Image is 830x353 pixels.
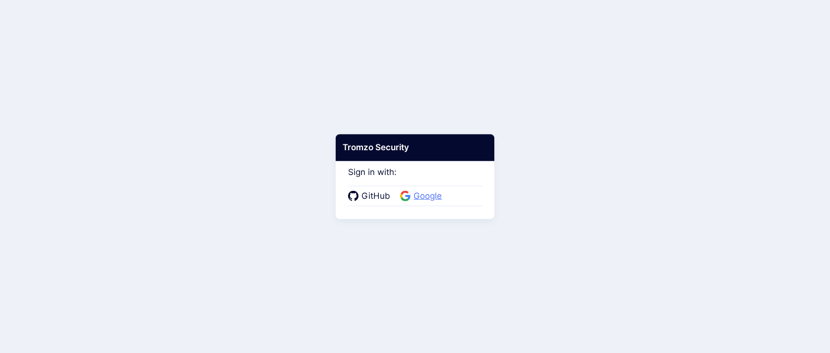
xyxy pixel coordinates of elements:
div: Tromzo Security [336,134,494,161]
a: Google [400,190,445,203]
span: Google [411,190,445,203]
div: Sign in with: [348,154,482,206]
span: GitHub [358,190,393,203]
a: GitHub [348,190,393,203]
